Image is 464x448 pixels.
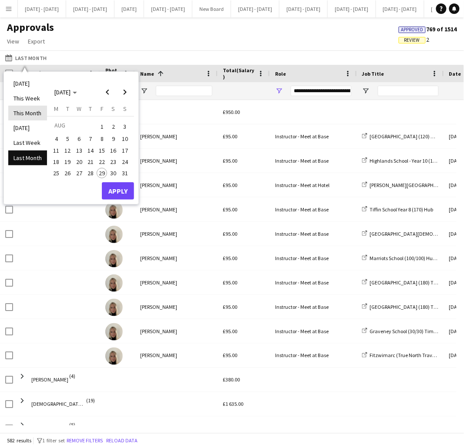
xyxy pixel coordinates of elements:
button: 18-08-2025 [50,156,62,167]
button: [DATE] - [DATE] [328,0,376,17]
div: Instructor - Meet at Base [270,149,357,173]
button: Open Filter Menu [362,87,370,95]
div: [PERSON_NAME] [135,124,218,148]
span: Tiffin School Year 8 (170) Hub [370,206,434,213]
span: 5 [63,134,73,144]
span: 16 [108,145,119,156]
button: 05-08-2025 [62,133,73,144]
span: £95.00 [223,133,237,140]
div: [PERSON_NAME] [135,222,218,246]
span: 19 [63,157,73,167]
span: 14 [85,145,96,156]
div: Instructor - Meet at Base [270,124,357,148]
button: [DATE] [114,0,144,17]
span: 12 [63,145,73,156]
li: [DATE] [8,76,47,91]
span: £1 635.00 [223,401,243,408]
a: Export [24,36,48,47]
button: 14-08-2025 [85,145,96,156]
span: (4) [69,368,75,385]
div: [PERSON_NAME] [135,319,218,343]
span: 20 [74,157,84,167]
img: Abi cheek [105,274,123,292]
span: £95.00 [223,182,237,188]
span: Marriots School (100/100) Hub (Split Day) [370,255,460,261]
span: Review [404,37,420,43]
div: Instructor - Meet at Base [270,246,357,270]
button: 27-08-2025 [74,167,85,179]
span: [DEMOGRAPHIC_DATA][PERSON_NAME] [31,392,85,417]
span: £95.00 [223,328,237,334]
div: [PERSON_NAME] [135,271,218,294]
button: Last Month [3,53,48,63]
span: View [7,37,19,45]
div: [PERSON_NAME] [135,149,218,173]
span: 7 [85,134,96,144]
button: 26-08-2025 [62,167,73,179]
span: 21 [85,157,96,167]
button: 21-08-2025 [85,156,96,167]
div: [PERSON_NAME] [135,246,218,270]
span: £950.00 [223,109,240,115]
span: £95.00 [223,157,237,164]
span: (5) [69,417,75,434]
span: T [66,105,69,113]
button: 02-08-2025 [108,120,119,133]
div: Instructor - Meet at Base [270,344,357,368]
span: Job Title [362,70,384,77]
li: Last Week [8,135,47,150]
button: Open Filter Menu [275,87,283,95]
div: Instructor - Meet at Base [270,295,357,319]
button: 11-08-2025 [50,145,62,156]
span: [DATE] [54,88,71,96]
span: 26 [63,168,73,178]
span: £380.00 [223,377,240,383]
td: AUG [50,120,96,133]
span: Group [18,70,34,77]
button: 17-08-2025 [119,145,131,156]
span: 22 [97,157,107,167]
span: [GEOGRAPHIC_DATA] (180) Time Attack [370,279,458,286]
button: Remove filters [65,436,104,446]
button: [DATE] - [DATE] [231,0,279,17]
span: 2 [108,120,119,133]
span: 769 of 1514 [399,25,457,33]
span: 23 [108,157,119,167]
li: This Month [8,106,47,120]
button: 31-08-2025 [119,167,131,179]
a: [GEOGRAPHIC_DATA] (120) Hub [362,133,440,140]
span: 24 [120,157,130,167]
span: 3 [120,120,130,133]
span: 11 [51,145,61,156]
button: 23-08-2025 [108,156,119,167]
span: Name [140,70,154,77]
span: T [89,105,92,113]
button: 19-08-2025 [62,156,73,167]
button: New Board [192,0,231,17]
span: Date [449,70,461,77]
span: 27 [74,168,84,178]
button: 15-08-2025 [96,145,108,156]
button: Next month [116,84,134,101]
button: Reload data [104,436,139,446]
button: 24-08-2025 [119,156,131,167]
div: [PERSON_NAME] [135,197,218,221]
button: [DATE] - [DATE] [144,0,192,17]
span: 25 [51,168,61,178]
span: £95.00 [223,279,237,286]
span: 15 [97,145,107,156]
button: [DATE] - [DATE] [279,0,328,17]
button: Previous month [99,84,116,101]
span: Fitzwimarc (True North Travel) (130) Hub [370,352,461,359]
img: Abi cheek [105,348,123,365]
span: S [123,105,127,113]
span: Approved [401,27,424,33]
span: £95.00 [223,352,237,359]
li: This Week [8,91,47,106]
span: 18 [51,157,61,167]
button: Apply [102,182,134,200]
a: [GEOGRAPHIC_DATA] (180) Time Attack [362,279,458,286]
div: [PERSON_NAME] [135,295,218,319]
a: Tiffin School Year 8 (170) Hub [362,206,434,213]
span: W [77,105,81,113]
